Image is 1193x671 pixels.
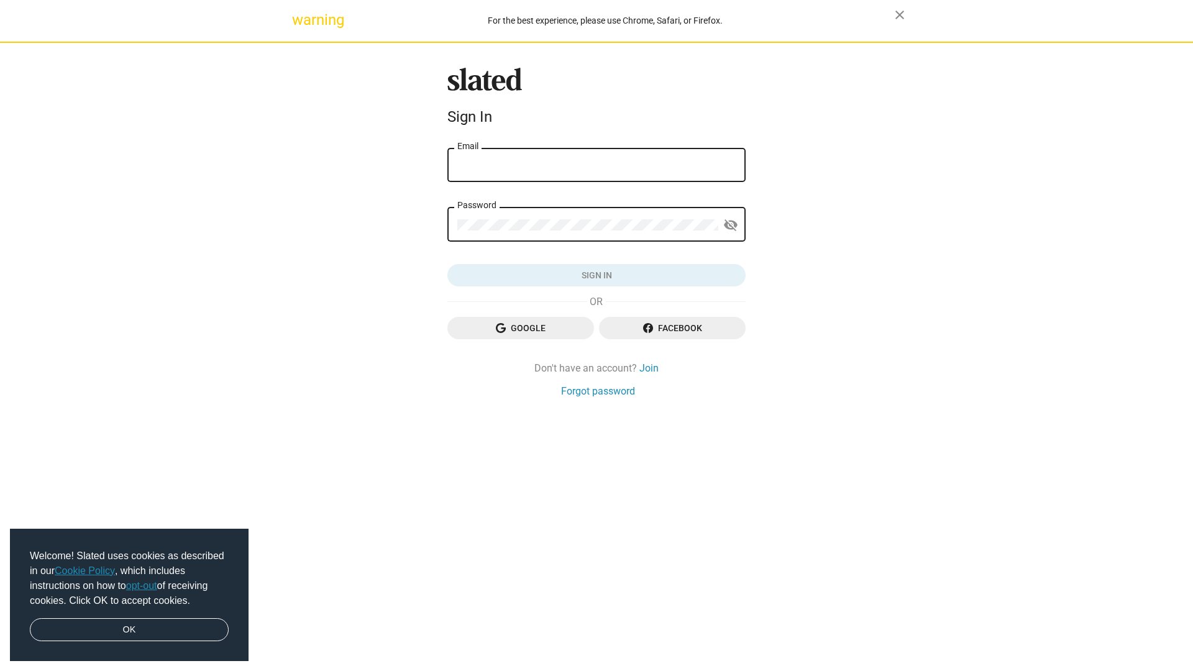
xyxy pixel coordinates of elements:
div: cookieconsent [10,529,249,662]
a: Cookie Policy [55,565,115,576]
button: Google [447,317,594,339]
mat-icon: warning [292,12,307,27]
span: Google [457,317,584,339]
mat-icon: close [892,7,907,22]
button: Facebook [599,317,746,339]
div: For the best experience, please use Chrome, Safari, or Firefox. [316,12,895,29]
a: opt-out [126,580,157,591]
mat-icon: visibility_off [723,216,738,235]
span: Welcome! Slated uses cookies as described in our , which includes instructions on how to of recei... [30,549,229,608]
button: Show password [718,213,743,238]
div: Sign In [447,108,746,126]
div: Don't have an account? [447,362,746,375]
span: Facebook [609,317,736,339]
sl-branding: Sign In [447,68,746,131]
a: Join [639,362,659,375]
a: dismiss cookie message [30,618,229,642]
a: Forgot password [561,385,635,398]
